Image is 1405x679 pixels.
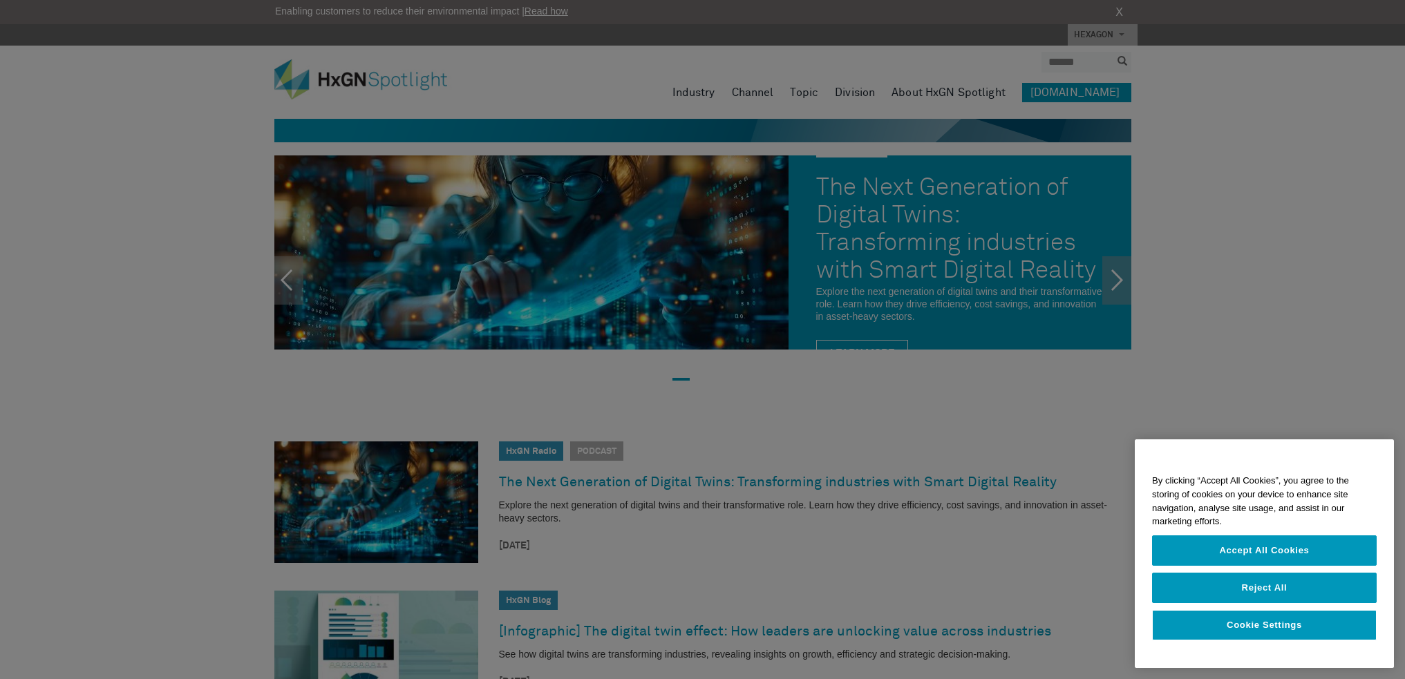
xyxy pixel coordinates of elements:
div: Privacy [1135,439,1394,668]
button: Reject All [1152,573,1377,603]
div: By clicking “Accept All Cookies”, you agree to the storing of cookies on your device to enhance s... [1135,467,1394,535]
button: Accept All Cookies [1152,535,1377,566]
button: Cookie Settings [1152,610,1377,640]
div: Cookie banner [1135,439,1394,668]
